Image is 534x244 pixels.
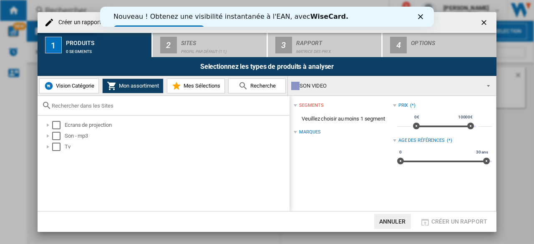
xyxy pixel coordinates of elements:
span: 0 [398,149,403,156]
div: Matrice des prix [296,45,378,54]
md-checkbox: Select [52,121,65,129]
div: Sites [181,36,263,45]
button: getI18NText('BUTTONS.CLOSE_DIALOG') [476,14,493,31]
div: Tv [65,143,288,151]
button: 4 Options [383,33,496,57]
span: Mon assortiment [117,83,159,89]
div: Produits [66,36,148,45]
div: 2 [160,37,177,53]
span: Mes Sélections [181,83,220,89]
div: 0 segments [66,45,148,54]
button: 1 Produits 0 segments [38,33,152,57]
button: Créer un rapport [418,214,490,229]
md-checkbox: Select [52,132,65,140]
div: Prix [398,102,408,109]
h4: Créer un rapport [54,18,102,27]
iframe: Intercom live chat bannière [100,7,434,27]
div: Son - mp3 [65,132,288,140]
span: 10000€ [457,114,474,121]
div: Rapport [296,36,378,45]
div: Ecrans de projection [65,121,288,129]
button: 2 Sites Profil par défaut (11) [153,33,267,57]
a: Essayez dès maintenant ! [13,19,104,29]
div: 4 [390,37,407,53]
button: Vision Catégorie [39,78,99,93]
div: segments [299,102,323,109]
div: Selectionnez les types de produits à analyser [38,57,496,76]
div: 3 [275,37,292,53]
div: Profil par défaut (11) [181,45,263,54]
span: 0€ [413,114,421,121]
input: Rechercher dans les Sites [52,103,285,109]
span: Veuillez choisir au moins 1 segment [294,111,393,127]
div: Options [411,36,493,45]
md-checkbox: Select [52,143,65,151]
div: SON VIDEO [291,80,479,92]
button: Annuler [374,214,411,229]
button: 3 Rapport Matrice des prix [268,33,383,57]
button: Recherche [228,78,286,93]
div: 1 [45,37,62,53]
button: Mes Sélections [167,78,225,93]
img: wiser-icon-blue.png [44,81,54,91]
ng-md-icon: getI18NText('BUTTONS.CLOSE_DIALOG') [480,18,490,28]
div: Fermer [318,8,326,13]
span: Créer un rapport [431,218,487,225]
div: Age des références [398,137,445,144]
span: Recherche [248,83,276,89]
span: Vision Catégorie [54,83,94,89]
div: Marques [299,129,320,136]
button: Mon assortiment [102,78,164,93]
span: 30 ans [475,149,489,156]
